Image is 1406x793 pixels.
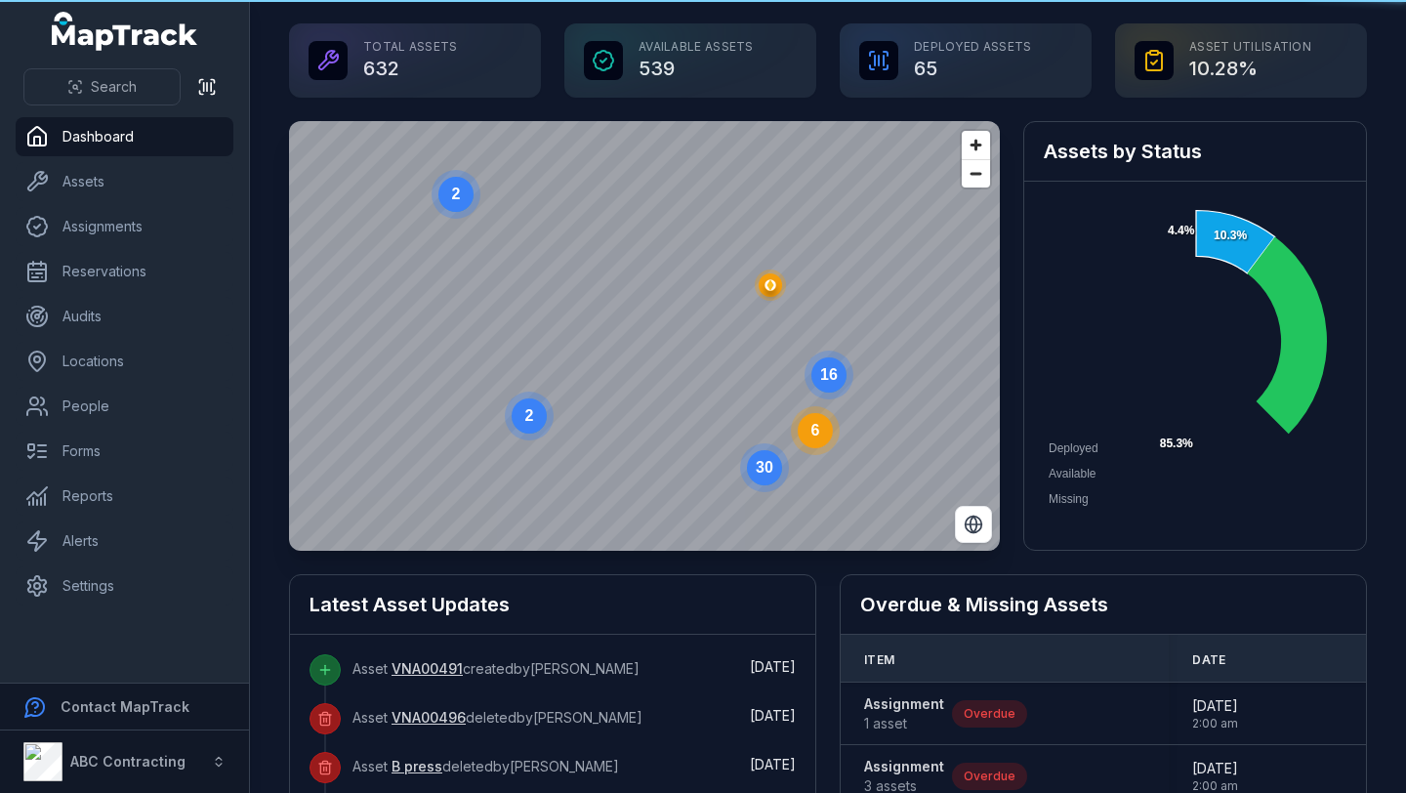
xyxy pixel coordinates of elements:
[392,659,463,679] a: VNA00491
[16,342,233,381] a: Locations
[392,708,466,728] a: VNA00496
[16,117,233,156] a: Dashboard
[16,162,233,201] a: Assets
[750,658,796,675] span: [DATE]
[750,756,796,772] span: [DATE]
[352,660,640,677] span: Asset created by [PERSON_NAME]
[750,658,796,675] time: 02/09/2025, 11:16:16 am
[61,698,189,715] strong: Contact MapTrack
[864,714,944,733] span: 1 asset
[23,68,181,105] button: Search
[811,422,820,438] text: 6
[310,591,796,618] h2: Latest Asset Updates
[952,763,1027,790] div: Overdue
[16,566,233,605] a: Settings
[70,753,186,770] strong: ABC Contracting
[289,121,1000,551] canvas: Map
[16,297,233,336] a: Audits
[864,652,894,668] span: Item
[750,756,796,772] time: 30/08/2025, 6:19:29 pm
[952,700,1027,728] div: Overdue
[352,709,642,726] span: Asset deleted by [PERSON_NAME]
[16,252,233,291] a: Reservations
[864,694,944,733] a: Assignment1 asset
[16,432,233,471] a: Forms
[1044,138,1346,165] h2: Assets by Status
[91,77,137,97] span: Search
[962,159,990,188] button: Zoom out
[452,186,461,202] text: 2
[525,407,534,424] text: 2
[860,591,1346,618] h2: Overdue & Missing Assets
[1049,492,1089,506] span: Missing
[955,506,992,543] button: Switch to Satellite View
[1192,759,1238,778] span: [DATE]
[16,477,233,516] a: Reports
[864,694,944,714] strong: Assignment
[962,131,990,159] button: Zoom in
[1192,716,1238,731] span: 2:00 am
[16,207,233,246] a: Assignments
[1049,441,1098,455] span: Deployed
[352,758,619,774] span: Asset deleted by [PERSON_NAME]
[1192,696,1238,716] span: [DATE]
[392,757,442,776] a: B press
[756,459,773,476] text: 30
[1192,652,1225,668] span: Date
[16,522,233,561] a: Alerts
[1049,467,1096,480] span: Available
[820,366,838,383] text: 16
[16,387,233,426] a: People
[864,757,944,776] strong: Assignment
[750,707,796,724] span: [DATE]
[1192,696,1238,731] time: 31/08/2024, 2:00:00 am
[52,12,198,51] a: MapTrack
[750,707,796,724] time: 30/08/2025, 6:19:29 pm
